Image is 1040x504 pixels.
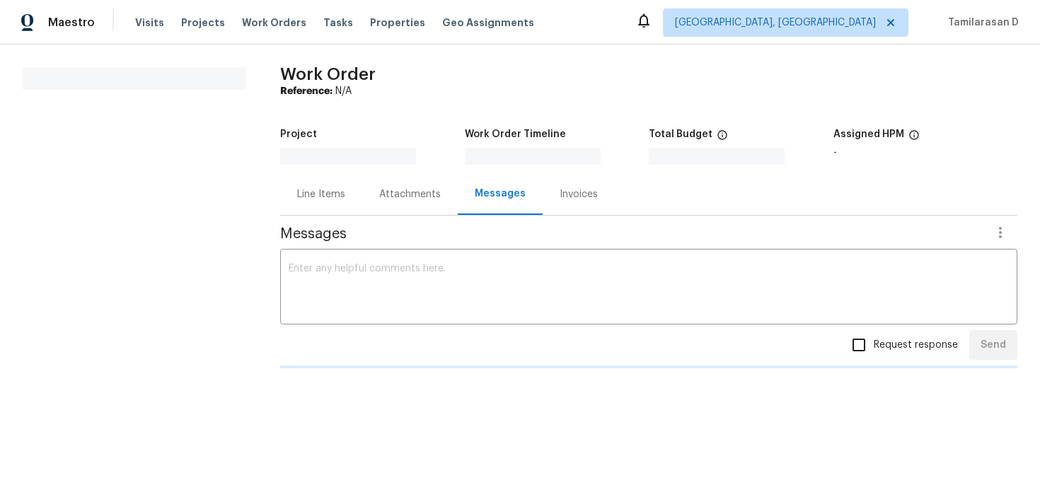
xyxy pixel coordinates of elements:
[833,148,1018,158] div: -
[323,18,353,28] span: Tasks
[833,129,904,139] h5: Assigned HPM
[242,16,306,30] span: Work Orders
[475,187,526,201] div: Messages
[942,16,1019,30] span: Tamilarasan D
[874,338,958,353] span: Request response
[908,129,920,148] span: The hpm assigned to this work order.
[649,129,712,139] h5: Total Budget
[560,187,598,201] div: Invoices
[135,16,164,30] span: Visits
[280,86,333,96] b: Reference:
[280,129,317,139] h5: Project
[280,66,376,83] span: Work Order
[379,187,441,201] div: Attachments
[48,16,95,30] span: Maestro
[280,227,983,241] span: Messages
[370,16,425,30] span: Properties
[442,16,534,30] span: Geo Assignments
[465,129,566,139] h5: Work Order Timeline
[297,187,345,201] div: Line Items
[675,16,876,30] span: [GEOGRAPHIC_DATA], [GEOGRAPHIC_DATA]
[717,129,728,148] span: The total cost of line items that have been proposed by Opendoor. This sum includes line items th...
[181,16,225,30] span: Projects
[280,84,1017,98] div: N/A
